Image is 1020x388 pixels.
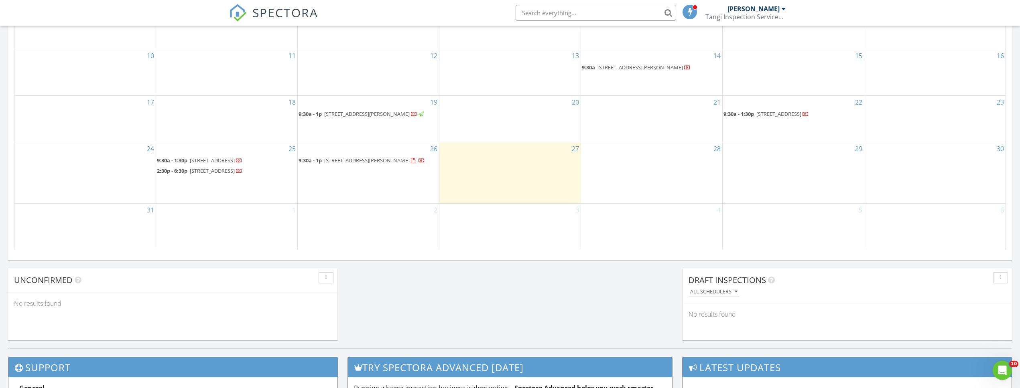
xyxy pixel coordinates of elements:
[857,204,864,216] a: Go to September 5, 2025
[683,303,1012,325] div: No results found
[712,96,722,109] a: Go to August 21, 2025
[756,110,801,117] span: [STREET_ADDRESS]
[157,166,297,176] a: 2:30p - 6:30p [STREET_ADDRESS]
[864,203,1006,250] td: Go to September 6, 2025
[722,203,864,250] td: Go to September 5, 2025
[287,49,297,62] a: Go to August 11, 2025
[993,361,1012,380] iframe: Intercom live chat
[429,49,439,62] a: Go to August 12, 2025
[299,109,438,119] a: 9:30a - 1p [STREET_ADDRESS][PERSON_NAME]
[429,96,439,109] a: Go to August 19, 2025
[298,142,439,203] td: Go to August 26, 2025
[299,156,438,166] a: 9:30a - 1p [STREET_ADDRESS][PERSON_NAME]
[581,142,722,203] td: Go to August 28, 2025
[439,49,581,95] td: Go to August 13, 2025
[995,142,1006,155] a: Go to August 30, 2025
[690,289,738,295] div: All schedulers
[157,167,187,174] span: 2:30p - 6:30p
[8,293,337,314] div: No results found
[581,203,722,250] td: Go to September 4, 2025
[689,287,739,297] button: All schedulers
[689,275,766,285] span: Draft Inspections
[298,96,439,142] td: Go to August 19, 2025
[853,49,864,62] a: Go to August 15, 2025
[229,11,318,28] a: SPECTORA
[287,96,297,109] a: Go to August 18, 2025
[14,49,156,95] td: Go to August 10, 2025
[995,96,1006,109] a: Go to August 23, 2025
[722,96,864,142] td: Go to August 22, 2025
[581,49,722,95] td: Go to August 14, 2025
[439,203,581,250] td: Go to September 3, 2025
[156,203,298,250] td: Go to September 1, 2025
[581,96,722,142] td: Go to August 21, 2025
[156,49,298,95] td: Go to August 11, 2025
[299,110,322,117] span: 9:30a - 1p
[723,110,754,117] span: 9:30a - 1:30p
[439,96,581,142] td: Go to August 20, 2025
[582,64,595,71] span: 9:30a
[156,96,298,142] td: Go to August 18, 2025
[723,109,863,119] a: 9:30a - 1:30p [STREET_ADDRESS]
[145,204,156,216] a: Go to August 31, 2025
[722,49,864,95] td: Go to August 15, 2025
[287,142,297,155] a: Go to August 25, 2025
[683,358,1012,377] h3: Latest Updates
[298,49,439,95] td: Go to August 12, 2025
[14,96,156,142] td: Go to August 17, 2025
[14,142,156,203] td: Go to August 24, 2025
[429,142,439,155] a: Go to August 26, 2025
[157,157,242,164] a: 9:30a - 1:30p [STREET_ADDRESS]
[999,204,1006,216] a: Go to September 6, 2025
[864,49,1006,95] td: Go to August 16, 2025
[715,204,722,216] a: Go to September 4, 2025
[705,13,786,21] div: Tangi Inspection Services LLC.
[432,204,439,216] a: Go to September 2, 2025
[712,49,722,62] a: Go to August 14, 2025
[252,4,318,21] span: SPECTORA
[229,4,247,22] img: The Best Home Inspection Software - Spectora
[1009,361,1018,367] span: 10
[14,203,156,250] td: Go to August 31, 2025
[570,142,581,155] a: Go to August 27, 2025
[299,157,322,164] span: 9:30a - 1p
[723,110,809,117] a: 9:30a - 1:30p [STREET_ADDRESS]
[516,5,676,21] input: Search everything...
[145,49,156,62] a: Go to August 10, 2025
[157,157,187,164] span: 9:30a - 1:30p
[853,96,864,109] a: Go to August 22, 2025
[324,110,410,117] span: [STREET_ADDRESS][PERSON_NAME]
[156,142,298,203] td: Go to August 25, 2025
[570,96,581,109] a: Go to August 20, 2025
[853,142,864,155] a: Go to August 29, 2025
[299,110,425,117] a: 9:30a - 1p [STREET_ADDRESS][PERSON_NAME]
[727,5,780,13] div: [PERSON_NAME]
[157,156,297,166] a: 9:30a - 1:30p [STREET_ADDRESS]
[291,204,297,216] a: Go to September 1, 2025
[582,63,721,73] a: 9:30a [STREET_ADDRESS][PERSON_NAME]
[145,96,156,109] a: Go to August 17, 2025
[299,157,425,164] a: 9:30a - 1p [STREET_ADDRESS][PERSON_NAME]
[864,142,1006,203] td: Go to August 30, 2025
[722,142,864,203] td: Go to August 29, 2025
[597,64,683,71] span: [STREET_ADDRESS][PERSON_NAME]
[324,157,410,164] span: [STREET_ADDRESS][PERSON_NAME]
[8,358,337,377] h3: Support
[157,167,242,174] a: 2:30p - 6:30p [STREET_ADDRESS]
[145,142,156,155] a: Go to August 24, 2025
[582,64,691,71] a: 9:30a [STREET_ADDRESS][PERSON_NAME]
[439,142,581,203] td: Go to August 27, 2025
[864,96,1006,142] td: Go to August 23, 2025
[14,275,73,285] span: Unconfirmed
[995,49,1006,62] a: Go to August 16, 2025
[298,203,439,250] td: Go to September 2, 2025
[348,358,672,377] h3: Try spectora advanced [DATE]
[570,49,581,62] a: Go to August 13, 2025
[190,157,235,164] span: [STREET_ADDRESS]
[712,142,722,155] a: Go to August 28, 2025
[190,167,235,174] span: [STREET_ADDRESS]
[574,204,581,216] a: Go to September 3, 2025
